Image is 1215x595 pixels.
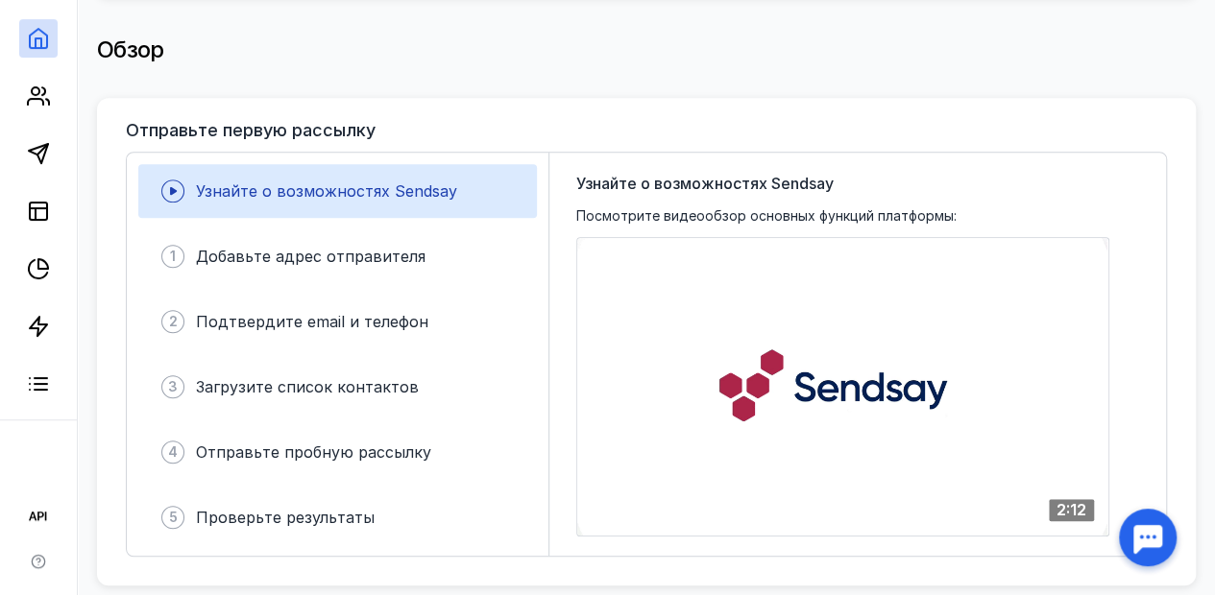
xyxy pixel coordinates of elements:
span: Загрузите список контактов [196,377,419,396]
span: Посмотрите видеообзор основных функций платформы: [576,206,957,226]
span: Проверьте результаты [196,508,375,527]
span: Отправьте пробную рассылку [196,442,431,462]
h3: Отправьте первую рассылку [126,121,376,140]
span: 1 [170,247,176,266]
span: 2 [169,312,178,331]
span: Подтвердите email и телефон [196,312,428,331]
span: 4 [168,442,178,462]
div: 2:12 [1049,499,1094,521]
span: Узнайте о возможностях Sendsay [576,172,834,195]
span: Узнайте о возможностях Sendsay [196,181,457,201]
span: Обзор [97,36,164,63]
span: Добавьте адрес отправителя [196,247,425,266]
span: 3 [168,377,178,396]
span: 5 [169,508,178,527]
